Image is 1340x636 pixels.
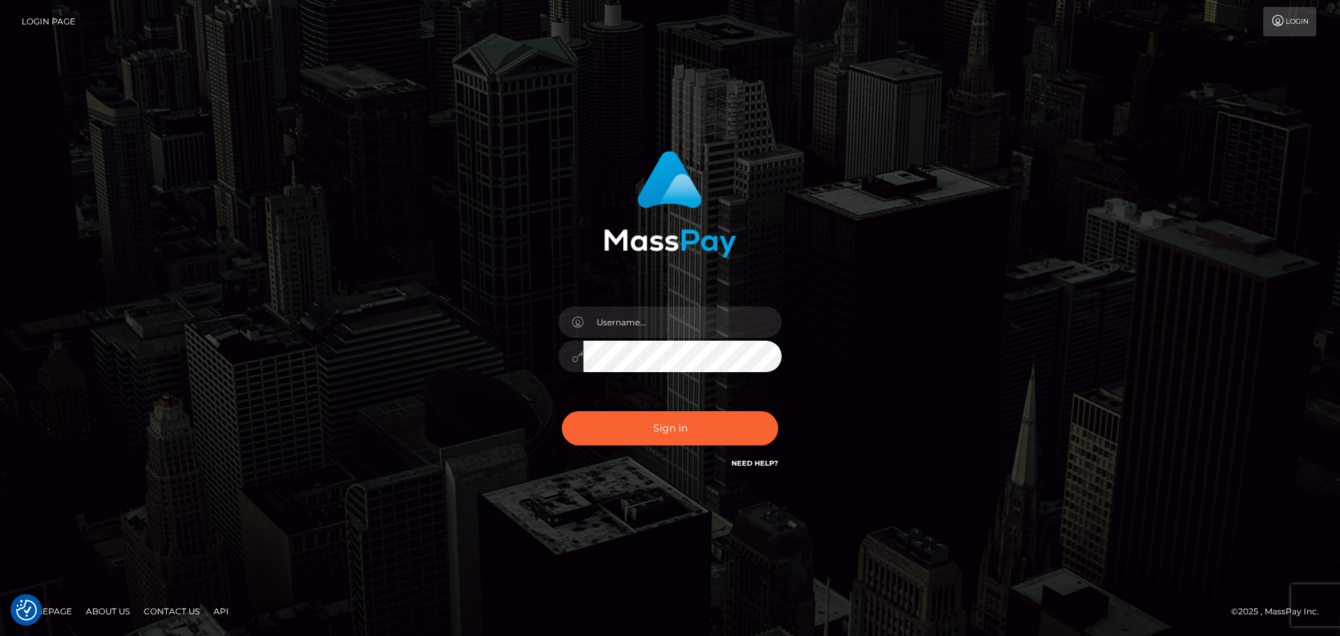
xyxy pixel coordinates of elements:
[583,306,782,338] input: Username...
[604,151,736,258] img: MassPay Login
[562,411,778,445] button: Sign in
[1231,604,1330,619] div: © 2025 , MassPay Inc.
[138,600,205,622] a: Contact Us
[80,600,135,622] a: About Us
[731,459,778,468] a: Need Help?
[16,600,37,621] button: Consent Preferences
[1263,7,1316,36] a: Login
[208,600,234,622] a: API
[16,600,37,621] img: Revisit consent button
[15,600,77,622] a: Homepage
[22,7,75,36] a: Login Page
